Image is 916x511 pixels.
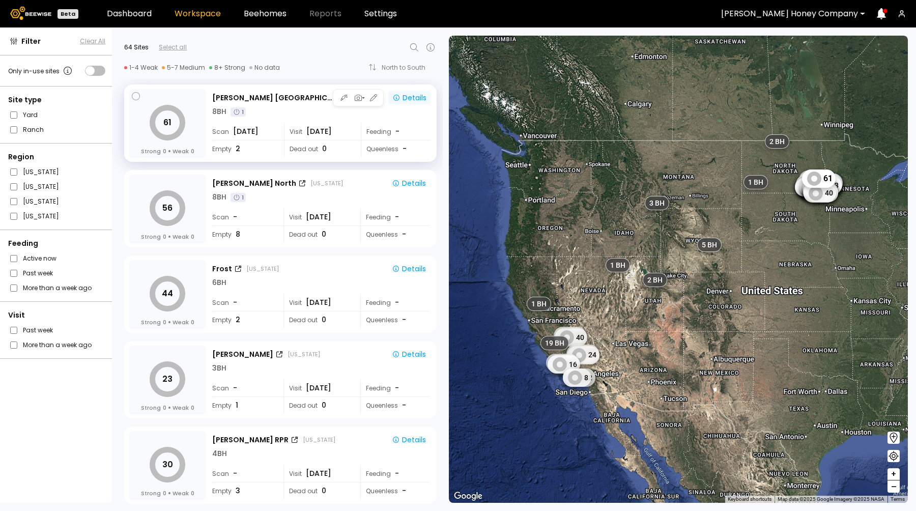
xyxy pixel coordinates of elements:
div: Dead out [284,140,354,157]
div: 54 [799,178,832,196]
div: Site type [8,95,105,105]
div: Details [392,435,426,444]
label: [US_STATE] [23,181,59,192]
span: [DATE] [306,212,331,222]
button: Details [388,177,430,190]
span: - [233,383,237,393]
div: Feeding [360,209,430,225]
span: 0 [322,486,326,496]
div: Scan [212,294,276,311]
div: 52 [800,179,833,197]
label: Past week [23,325,53,335]
a: Dashboard [107,10,152,18]
tspan: 56 [162,202,173,214]
div: 40 [804,184,836,203]
span: [DATE] [306,297,331,308]
div: Visit [283,380,353,396]
span: 1 BH [531,299,547,308]
span: 0 [163,318,166,326]
button: Details [388,348,430,361]
span: [DATE] [306,383,331,393]
span: 3 [236,486,240,496]
div: Empty [212,140,276,157]
div: Visit [283,294,353,311]
span: Filter [21,36,41,47]
div: Scan [212,209,276,225]
div: 61 [802,169,836,188]
span: Map data ©2025 Google Imagery ©2025 NASA [778,496,884,502]
label: [US_STATE] [23,211,59,221]
span: – [891,480,897,493]
div: 22 [803,183,836,201]
span: 2 [236,144,240,154]
div: 8 BH [212,192,226,203]
span: 0 [191,404,194,412]
span: 2 BH [769,137,785,146]
div: 16 [548,355,580,374]
div: Details [392,264,426,273]
a: Beehomes [244,10,287,18]
div: 8+ Strong [209,64,245,72]
span: 0 [191,233,194,241]
label: Active now [23,253,56,264]
div: Details [392,93,426,102]
span: - [402,486,406,496]
div: Feeding [360,380,430,396]
div: Strong Weak [141,404,194,412]
span: - [233,212,237,222]
div: Empty [212,482,276,499]
div: Queenless [360,397,430,414]
div: Feeding [360,465,430,482]
div: - [395,126,400,137]
div: Feeding [8,238,105,249]
div: Scan [212,465,276,482]
span: 0 [191,489,194,497]
div: 24 [546,354,579,372]
span: 0 [163,147,166,155]
a: Terms [891,496,905,502]
div: 64 Sites [124,43,149,52]
span: [DATE] [306,126,332,137]
span: - [403,144,407,154]
div: Strong Weak [141,489,194,497]
div: Dead out [283,397,353,414]
span: - [233,468,237,479]
div: [PERSON_NAME] RPR [212,435,289,445]
span: 8 [236,229,240,240]
span: - [402,315,406,325]
label: More than a week ago [23,282,92,293]
button: Keyboard shortcuts [728,496,771,503]
tspan: 44 [162,288,173,299]
button: Details [388,262,430,275]
span: 0 [322,144,327,154]
a: Open this area in Google Maps (opens a new window) [451,490,485,503]
div: 3 BH [212,363,226,374]
img: Google [451,490,485,503]
button: + [888,468,900,480]
label: Yard [23,109,38,120]
div: Dead out [283,311,353,328]
span: [DATE] [233,126,259,137]
div: [US_STATE] [303,436,335,444]
tspan: 23 [162,373,173,385]
span: [DATE] [306,468,331,479]
div: Queenless [360,311,430,328]
div: Empty [212,397,276,414]
div: Queenless [361,140,431,157]
button: Details [388,91,431,104]
div: Strong Weak [141,147,194,155]
span: 1 BH [610,261,625,270]
span: 19 BH [545,338,564,348]
tspan: 61 [163,117,171,128]
span: 5 BH [702,240,717,249]
span: 0 [322,400,326,411]
tspan: 30 [162,459,173,470]
span: 0 [163,233,166,241]
img: Beewise logo [10,7,51,20]
div: 8 [563,368,591,387]
div: 1 [231,107,246,117]
div: Dead out [283,226,353,243]
div: Visit [284,123,354,140]
div: - [395,468,400,479]
div: Empty [212,311,276,328]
